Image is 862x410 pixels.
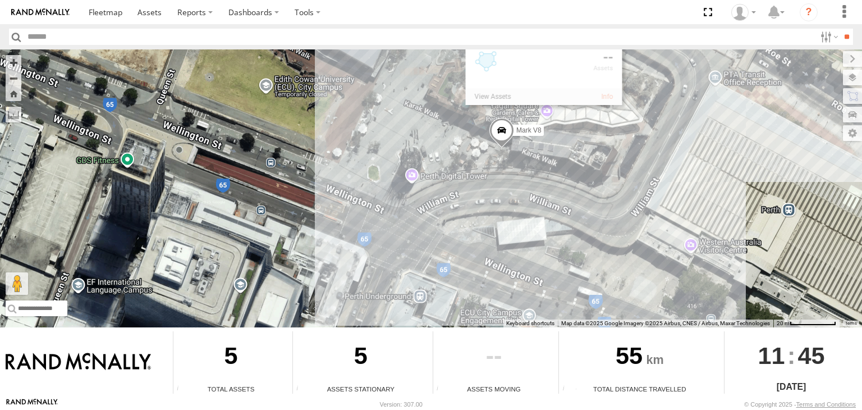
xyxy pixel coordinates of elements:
[559,331,720,384] div: 55
[796,401,856,408] a: Terms and Conditions
[293,385,310,394] div: Total number of assets current stationary.
[6,107,21,122] label: Measure
[516,126,542,134] span: Mark V8
[293,331,428,384] div: 5
[725,380,858,394] div: [DATE]
[798,331,825,380] span: 45
[506,320,554,327] button: Keyboard shortcuts
[11,8,70,16] img: rand-logo.svg
[6,86,21,101] button: Zoom Home
[6,55,21,70] button: Zoom in
[173,385,190,394] div: Total number of Enabled Assets
[433,384,555,394] div: Assets Moving
[843,125,862,141] label: Map Settings
[816,29,840,45] label: Search Filter Options
[845,321,857,325] a: Terms (opens in new tab)
[758,331,785,380] span: 11
[727,4,760,21] div: Grainge Ryall
[559,384,720,394] div: Total Distance Travelled
[773,320,840,327] button: Map scale: 20 m per 79 pixels
[6,70,21,86] button: Zoom out
[559,385,576,394] div: Total distance travelled by all assets within specified date range and applied filters
[6,353,151,372] img: Rand McNally
[173,331,288,384] div: 5
[561,320,770,326] span: Map data ©2025 Google Imagery ©2025 Airbus, CNES / Airbus, Maxar Technologies
[293,384,428,394] div: Assets Stationary
[6,399,58,410] a: Visit our Website
[800,3,818,21] i: ?
[173,384,288,394] div: Total Assets
[725,331,858,380] div: :
[380,401,423,408] div: Version: 307.00
[433,385,450,394] div: Total number of assets current in transit.
[744,401,856,408] div: © Copyright 2025 -
[6,272,28,295] button: Drag Pegman onto the map to open Street View
[777,320,790,326] span: 20 m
